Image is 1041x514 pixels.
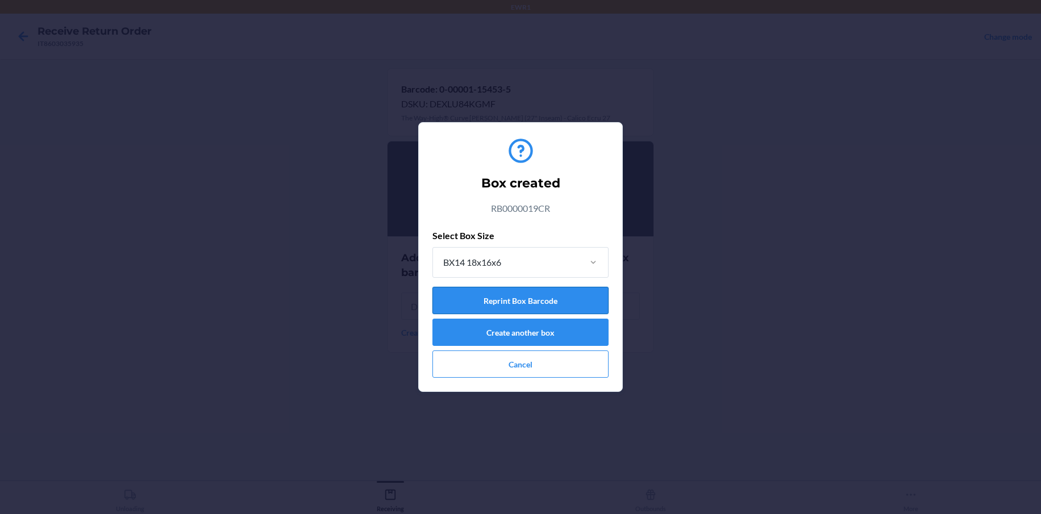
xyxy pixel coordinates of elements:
h2: Box created [481,174,560,193]
p: RB0000019CR [491,202,550,215]
input: BX14 18x16x6 [442,256,443,269]
div: BX14 18x16x6 [443,256,501,269]
button: Reprint Box Barcode [432,287,609,314]
button: Create another box [432,319,609,346]
p: Select Box Size [432,229,609,243]
button: Cancel [432,350,609,378]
